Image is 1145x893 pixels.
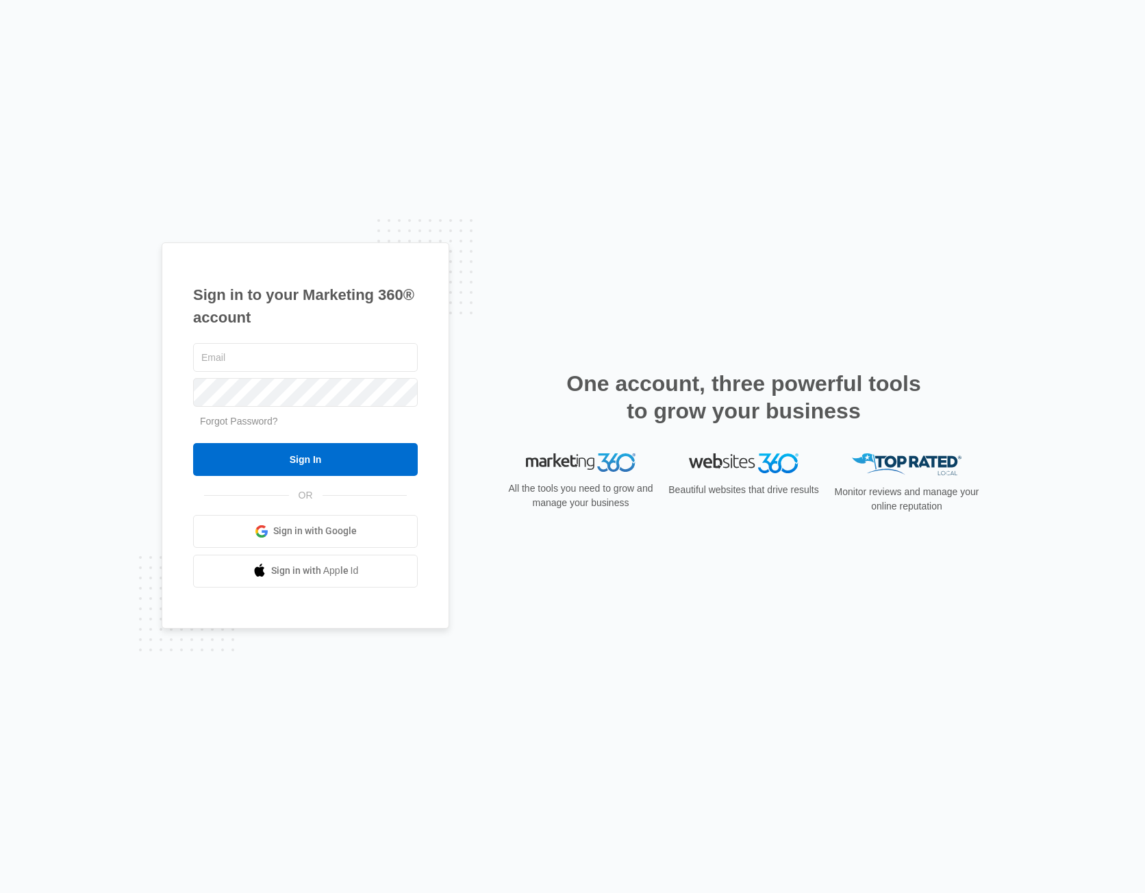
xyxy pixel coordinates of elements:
span: Sign in with Google [273,524,357,538]
span: OR [289,488,323,503]
h1: Sign in to your Marketing 360® account [193,284,418,329]
p: All the tools you need to grow and manage your business [504,481,657,510]
img: Top Rated Local [852,453,961,476]
p: Beautiful websites that drive results [667,483,820,497]
a: Sign in with Apple Id [193,555,418,588]
a: Forgot Password? [200,416,278,427]
input: Email [193,343,418,372]
h2: One account, three powerful tools to grow your business [562,370,925,425]
a: Sign in with Google [193,515,418,548]
img: Websites 360 [689,453,798,473]
input: Sign In [193,443,418,476]
img: Marketing 360 [526,453,636,473]
p: Monitor reviews and manage your online reputation [830,485,983,514]
span: Sign in with Apple Id [271,564,359,578]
